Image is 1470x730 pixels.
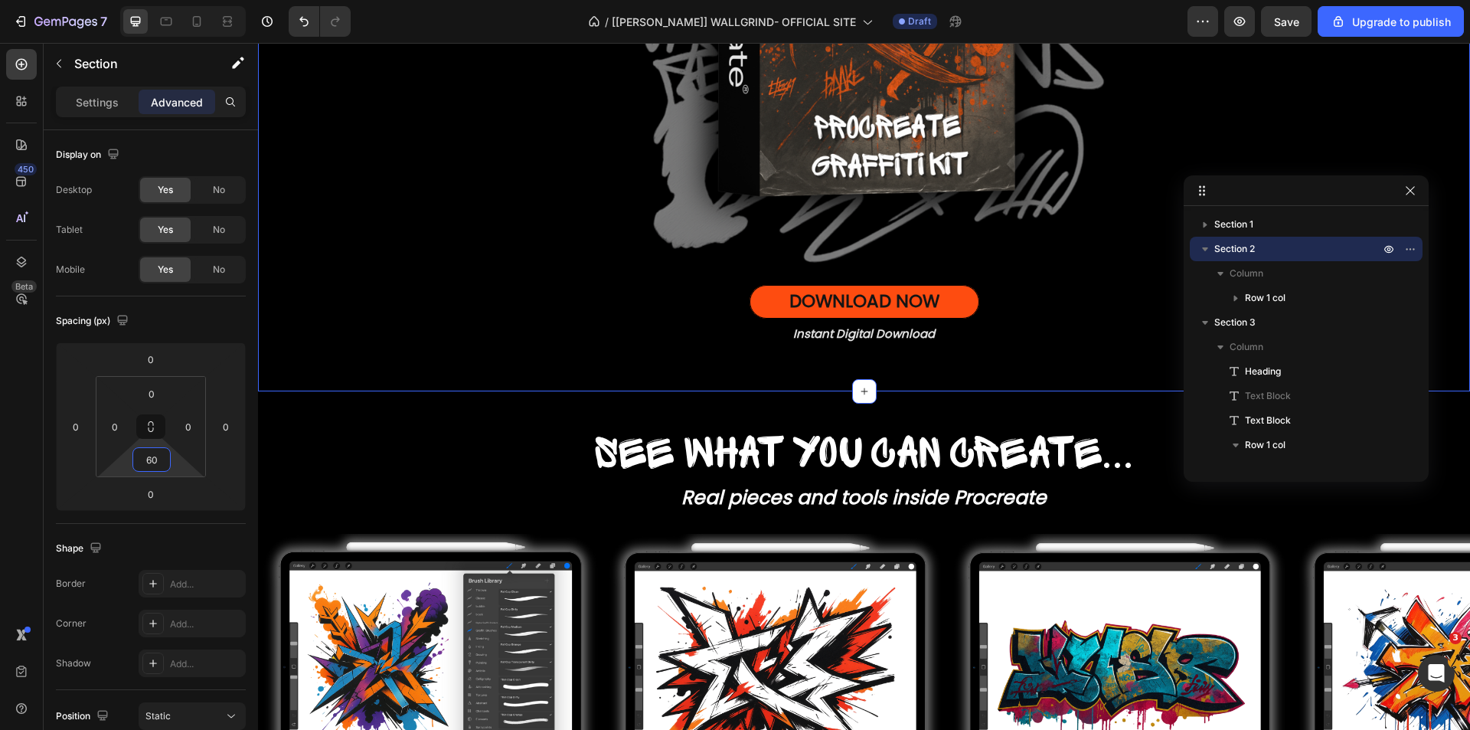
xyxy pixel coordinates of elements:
iframe: Intercom live chat [1418,655,1455,692]
span: Text Block [1245,388,1291,404]
span: Heading [1245,364,1281,379]
span: See what you can create... [337,388,876,434]
div: Position [56,706,112,727]
strong: Real pieces and tools inside Procreate [423,441,789,468]
span: Yes [158,263,173,277]
span: No [213,223,225,237]
span: No [213,183,225,197]
button: <p><span style="font-size:23px;">DOWNLOAD NOW</span></p> [492,242,721,276]
p: 7 [100,12,107,31]
span: [[PERSON_NAME]] WALLGRIND- OFFICIAL SITE [612,14,856,30]
iframe: Design area [258,43,1470,730]
div: Add... [170,578,242,591]
span: Section 2 [1214,241,1255,257]
input: 0 [214,415,237,438]
span: Section 1 [1214,217,1253,232]
input: 0px [177,415,200,438]
div: Undo/Redo [289,6,351,37]
span: Yes [158,223,173,237]
span: Section 3 [1214,315,1256,330]
div: 450 [15,163,37,175]
p: Advanced [151,94,203,110]
span: Row 1 col [1245,290,1285,306]
span: 3 [1449,632,1462,644]
div: Tablet [56,223,83,237]
div: Display on [56,145,122,165]
div: Spacing (px) [56,311,132,332]
div: Mobile [56,263,85,277]
span: Static [145,710,171,722]
div: Desktop [56,183,92,197]
span: Save [1274,15,1299,28]
span: Column [1230,266,1263,281]
input: 0px [136,382,167,405]
div: Shape [56,538,105,559]
span: No [213,263,225,277]
button: 7 [6,6,114,37]
strong: Instant Digital Download [535,283,677,299]
input: 0 [136,348,166,371]
div: Add... [170,617,242,631]
span: Column [1230,339,1263,355]
span: Column [1260,462,1294,477]
button: Save [1261,6,1312,37]
div: Upgrade to publish [1331,14,1451,30]
div: Corner [56,617,87,630]
input: 60 [136,448,167,471]
span: Row 1 col [1245,437,1285,453]
div: Shadow [56,656,91,670]
span: DOWNLOAD NOW [531,246,681,270]
input: 0px [103,415,126,438]
div: Add... [170,657,242,671]
div: Beta [11,280,37,293]
p: Section [74,54,200,73]
span: / [605,14,609,30]
input: 0 [64,415,87,438]
div: Border [56,577,86,591]
span: Yes [158,183,173,197]
p: Settings [76,94,119,110]
span: Draft [908,15,931,28]
input: 0 [136,483,166,506]
span: Text Block [1245,413,1291,428]
button: Upgrade to publish [1318,6,1464,37]
button: Static [139,702,246,730]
